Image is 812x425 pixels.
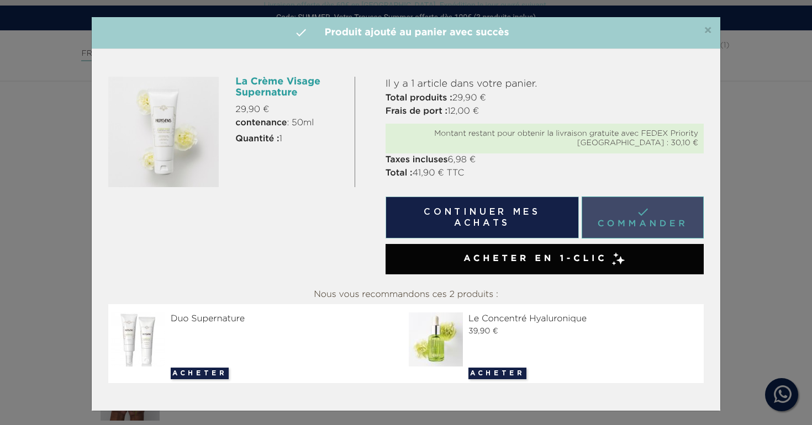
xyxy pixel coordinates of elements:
img: Le Concentré Hyaluronique [409,312,467,366]
a: Commander [582,196,704,238]
h4: Produit ajouté au panier avec succès [100,25,712,40]
strong: Total : [386,169,413,178]
button: Continuer mes achats [386,196,579,238]
p: 12,00 € [386,105,704,118]
img: La Crème Visage Supernature [108,77,219,187]
p: Il y a 1 article dans votre panier. [386,77,704,92]
button: Close [704,24,712,38]
strong: Frais de port : [386,107,447,116]
h6: La Crème Visage Supernature [235,77,346,99]
div: Montant restant pour obtenir la livraison gratuite avec FEDEX Priority [GEOGRAPHIC_DATA] : 30,10 € [391,129,698,148]
button: Acheter [468,368,526,379]
p: 41,90 € TTC [386,167,704,180]
i:  [294,26,308,39]
div: Duo Supernature [111,312,403,326]
strong: Total produits : [386,94,452,103]
span: × [704,24,712,38]
img: Duo Supernature [111,312,170,366]
button: Acheter [171,368,229,379]
div: 39,90 € [409,326,701,337]
p: 29,90 € [235,103,346,116]
span: : 50ml [235,116,314,130]
div: Nous vous recommandons ces 2 produits : [108,285,704,304]
p: 1 [235,132,346,146]
strong: Quantité : [235,135,279,144]
div: Le Concentré Hyaluronique [409,312,701,326]
p: 29,90 € [386,92,704,105]
p: 6,98 € [386,153,704,167]
strong: Taxes incluses [386,156,448,164]
strong: contenance [235,119,287,127]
